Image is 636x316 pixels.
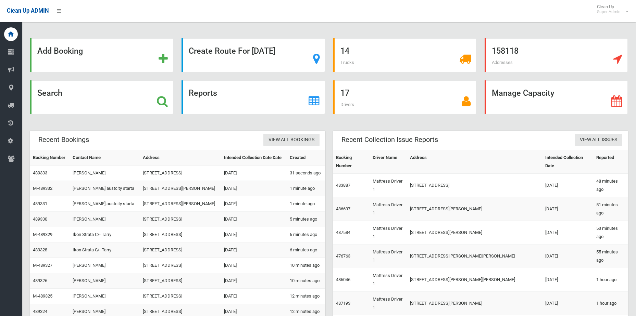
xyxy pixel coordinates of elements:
td: [DATE] [221,227,287,242]
a: 158118 Addresses [485,38,628,72]
td: [DATE] [543,174,593,197]
td: 48 minutes ago [594,174,628,197]
td: [PERSON_NAME] [70,166,140,181]
th: Reported [594,150,628,174]
td: [DATE] [221,196,287,212]
td: 1 minute ago [287,196,325,212]
header: Recent Collection Issue Reports [333,133,446,146]
td: [STREET_ADDRESS][PERSON_NAME][PERSON_NAME] [407,268,543,292]
a: 483887 [336,183,350,188]
th: Booking Number [333,150,370,174]
td: [STREET_ADDRESS] [140,212,221,227]
a: 489330 [33,216,47,222]
td: [DATE] [543,268,593,292]
td: [PERSON_NAME] [70,258,140,273]
a: M-489332 [33,186,52,191]
span: Clean Up ADMIN [7,8,49,14]
a: 489333 [33,170,47,175]
td: 51 minutes ago [594,197,628,221]
td: 1 minute ago [287,181,325,196]
td: 6 minutes ago [287,242,325,258]
td: [STREET_ADDRESS][PERSON_NAME] [407,292,543,315]
td: [PERSON_NAME] [70,212,140,227]
a: View All Bookings [263,134,320,146]
a: 476763 [336,253,350,259]
td: [PERSON_NAME] austcity starta [70,181,140,196]
td: 10 minutes ago [287,258,325,273]
td: [STREET_ADDRESS][PERSON_NAME] [407,221,543,245]
a: 487193 [336,301,350,306]
td: [DATE] [221,242,287,258]
a: Reports [182,80,325,114]
td: [STREET_ADDRESS] [140,166,221,181]
strong: 17 [340,88,349,98]
span: Addresses [492,60,513,65]
strong: Search [37,88,62,98]
td: [DATE] [543,292,593,315]
th: Created [287,150,325,166]
a: 14 Trucks [333,38,476,72]
td: Mattress Driver 1 [370,268,407,292]
a: 489328 [33,247,47,252]
span: Clean Up [594,4,627,14]
td: 10 minutes ago [287,273,325,289]
td: 5 minutes ago [287,212,325,227]
a: 489331 [33,201,47,206]
a: 489326 [33,278,47,283]
td: [PERSON_NAME] austcity starta [70,196,140,212]
td: [STREET_ADDRESS][PERSON_NAME] [140,181,221,196]
td: [DATE] [221,273,287,289]
a: View All Issues [575,134,622,146]
td: Mattress Driver 1 [370,197,407,221]
a: M-489325 [33,293,52,299]
strong: 14 [340,46,349,56]
td: [DATE] [221,181,287,196]
td: [DATE] [221,166,287,181]
td: 31 seconds ago [287,166,325,181]
a: Manage Capacity [485,80,628,114]
th: Intended Collection Date Date [221,150,287,166]
td: [STREET_ADDRESS] [140,273,221,289]
td: 53 minutes ago [594,221,628,245]
td: [DATE] [543,197,593,221]
td: [STREET_ADDRESS] [140,242,221,258]
td: [STREET_ADDRESS] [140,227,221,242]
header: Recent Bookings [30,133,97,146]
td: Mattress Driver 1 [370,174,407,197]
td: Mattress Driver 1 [370,245,407,268]
a: 486046 [336,277,350,282]
td: 1 hour ago [594,292,628,315]
th: Driver Name [370,150,407,174]
td: Ikon Strata C/- Tarry [70,242,140,258]
a: 17 Drivers [333,80,476,114]
td: [STREET_ADDRESS][PERSON_NAME] [140,196,221,212]
strong: Add Booking [37,46,83,56]
td: 1 hour ago [594,268,628,292]
strong: Create Route For [DATE] [189,46,275,56]
a: Add Booking [30,38,173,72]
th: Intended Collection Date [543,150,593,174]
a: M-489327 [33,263,52,268]
th: Contact Name [70,150,140,166]
strong: 158118 [492,46,519,56]
td: [PERSON_NAME] [70,273,140,289]
a: Search [30,80,173,114]
td: [STREET_ADDRESS] [140,258,221,273]
td: [DATE] [543,245,593,268]
td: Mattress Driver 1 [370,221,407,245]
td: Mattress Driver 1 [370,292,407,315]
span: Drivers [340,102,354,107]
a: Create Route For [DATE] [182,38,325,72]
td: [DATE] [543,221,593,245]
small: Super Admin [597,9,621,14]
td: [STREET_ADDRESS][PERSON_NAME][PERSON_NAME] [407,245,543,268]
td: Ikon Strata C/- Tarry [70,227,140,242]
td: [PERSON_NAME] [70,289,140,304]
td: [STREET_ADDRESS][PERSON_NAME] [407,197,543,221]
td: [DATE] [221,289,287,304]
th: Booking Number [30,150,70,166]
th: Address [140,150,221,166]
a: 489324 [33,309,47,314]
a: 487584 [336,230,350,235]
strong: Reports [189,88,217,98]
